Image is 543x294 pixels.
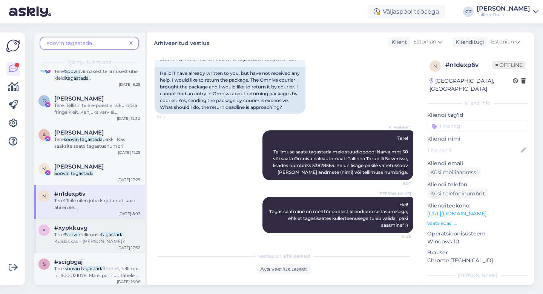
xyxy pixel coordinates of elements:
div: Küsi meiliaadressi [427,167,481,178]
div: Tallinn Dolls [477,12,530,18]
div: [GEOGRAPHIC_DATA], [GEOGRAPHIC_DATA] [429,77,513,93]
span: 8:07 [157,114,185,120]
div: [DATE] 12:30 [117,116,140,121]
span: Estonian [491,38,514,46]
p: Kliendi tag'id [427,111,528,119]
mark: Soovin [65,232,80,237]
span: A [43,132,46,138]
span: Tere. [54,266,65,271]
mark: tagastada [80,136,103,142]
p: Windows 10 [427,238,528,246]
span: Annika Sarnet [54,129,104,136]
span: n [433,63,437,69]
p: Kliendi nimi [427,135,528,143]
div: Klient [388,38,407,46]
p: Kliendi telefon [427,181,528,189]
span: Estonian [413,38,436,46]
mark: tagastada [101,232,124,237]
span: Vestlus on arhiveeritud [258,253,310,260]
p: Operatsioonisüsteem [427,230,528,238]
span: Tere. Tellisin teie e-poest virsikuroosa fringe kleit. Kahjuks värv ei [PERSON_NAME] [54,102,137,122]
div: [DATE] 17:52 [117,245,140,251]
mark: tagastada [66,75,89,81]
div: CT [463,6,474,17]
span: Tere [54,136,64,142]
div: Küsi telefoninumbrit [427,189,488,199]
span: M [42,166,46,172]
img: Askly Logo [6,39,20,53]
a: [URL][DOMAIN_NAME] [427,210,486,217]
span: 8:07 [383,181,411,186]
span: #scigbgaj [54,258,83,265]
p: Märkmed [427,283,528,291]
span: G [43,98,46,104]
p: Brauser [427,249,528,257]
div: Hello! I have already written to you, but have not received any help. I would like to return the ... [155,67,305,114]
span: Merili Allika [54,163,104,170]
mark: Soovin [65,68,80,74]
div: [PERSON_NAME] [477,6,530,12]
span: [PERSON_NAME] [379,191,411,197]
div: Kliendi info [427,100,528,107]
mark: Soovin [54,170,70,176]
div: Klienditugi [452,38,485,46]
span: s [43,261,46,267]
span: Tere! [54,68,65,74]
p: Vaata edasi ... [427,220,528,227]
span: Tere! Teile oilen juba kirjutanud, kuid abi ei ole saanud. [54,198,135,217]
input: Lisa nimi [428,146,519,155]
p: Chrome [TECHNICAL_ID] [427,257,528,265]
span: soovin tagastada [47,40,92,46]
div: [DATE] 8:07 [118,211,140,217]
p: Kliendi email [427,159,528,167]
span: Gerli Tiks [54,95,104,102]
span: Offline [492,61,526,69]
span: AI Assistent [383,124,411,130]
span: tellimuse [80,232,101,237]
div: # n1dexp6v [445,60,492,70]
span: ,. [89,75,91,81]
div: [DATE] 17:29 [117,177,140,183]
span: #n1dexp6v [54,190,86,197]
span: n [42,193,46,199]
div: [DATE] 16:06 [117,279,140,285]
mark: tagastada [81,266,104,271]
span: Otsingu tulemused [67,59,111,65]
mark: soovin [64,136,79,142]
div: [DATE] 9:28 [119,82,140,87]
a: [PERSON_NAME]Tallinn Dolls [477,6,538,18]
input: Lisa tag [427,121,528,132]
mark: tagastada [71,170,94,176]
mark: soovin [65,266,80,271]
span: Tere! [54,232,65,237]
span: x [43,227,46,233]
div: Ava vestlus uuesti [257,264,311,274]
span: 10:55 [383,234,411,239]
span: #xypkkuvg [54,224,87,231]
p: Klienditeekond [427,202,528,210]
div: [DATE] 11:25 [118,150,140,155]
div: Väljaspool tööaega [368,5,445,19]
label: Arhiveeritud vestlus [154,37,209,47]
div: [PERSON_NAME] [427,272,528,279]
